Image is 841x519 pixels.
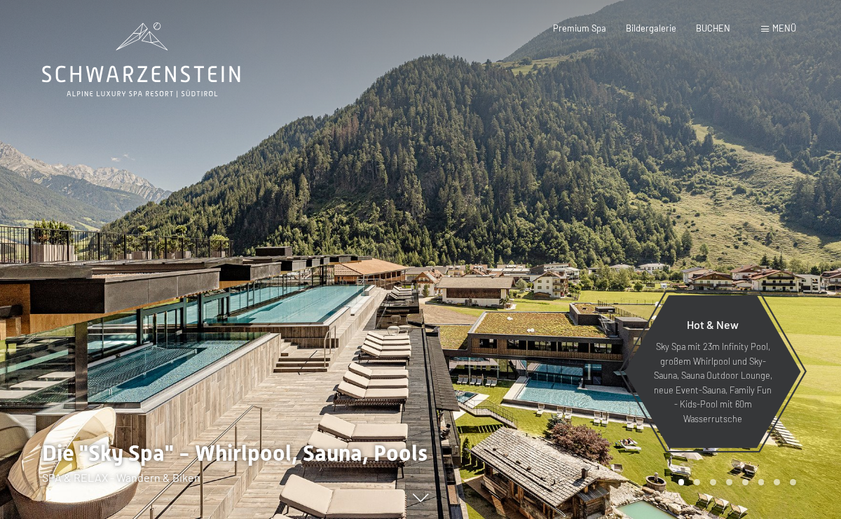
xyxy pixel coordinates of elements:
div: Carousel Page 3 [710,479,716,485]
div: Carousel Page 1 (Current Slide) [678,479,685,485]
div: Carousel Page 6 [758,479,765,485]
a: BUCHEN [696,22,730,34]
span: Menü [772,22,796,34]
span: Hot & New [687,318,739,331]
div: Carousel Page 5 [742,479,748,485]
a: Hot & New Sky Spa mit 23m Infinity Pool, großem Whirlpool und Sky-Sauna, Sauna Outdoor Lounge, ne... [624,295,802,449]
a: Bildergalerie [626,22,676,34]
div: Carousel Pagination [674,479,796,485]
p: Sky Spa mit 23m Infinity Pool, großem Whirlpool und Sky-Sauna, Sauna Outdoor Lounge, neue Event-S... [652,339,774,426]
div: Carousel Page 7 [774,479,780,485]
a: Premium Spa [553,22,606,34]
div: Carousel Page 4 [726,479,732,485]
div: Carousel Page 8 [790,479,796,485]
div: Carousel Page 2 [694,479,700,485]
